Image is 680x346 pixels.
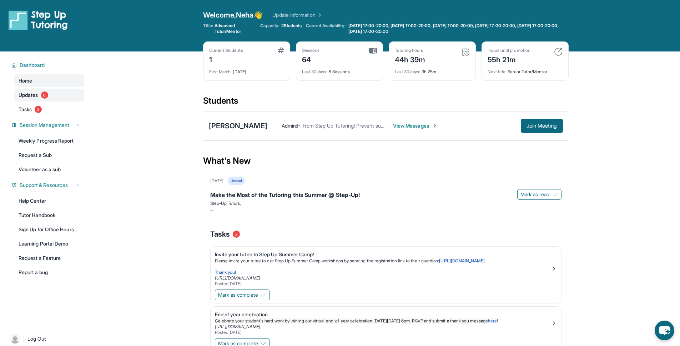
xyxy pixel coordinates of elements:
[210,178,223,184] div: [DATE]
[302,53,320,65] div: 64
[14,266,84,279] a: Report a bug
[210,191,561,201] div: Make the Most of the Tutoring this Summer @ Step-Up!
[347,23,569,34] a: [DATE] 17:00-20:00, [DATE] 17:00-20:00, [DATE] 17:00-20:00, [DATE] 17:00-20:00, [DATE] 17:00-20:0...
[20,122,69,129] span: Session Management
[14,194,84,207] a: Help Center
[210,229,230,239] span: Tasks
[215,258,551,264] p: Please invite your tutee to our Step Up Summer Camp workshops by sending the registration link to...
[461,48,470,56] img: card
[517,189,561,200] button: Mark as read
[439,258,484,263] a: [URL][DOMAIN_NAME]
[14,163,84,176] a: Volunteer as a sub
[520,191,550,198] span: Mark as read
[488,53,530,65] div: 55h 21m
[215,330,551,335] div: Posted [DATE]
[488,65,563,75] div: Senior Tutor/Mentor
[203,95,569,111] div: Students
[395,53,425,65] div: 44h 39m
[215,23,256,34] span: Advanced Tutor/Mentor
[14,252,84,265] a: Request a Feature
[14,223,84,236] a: Sign Up for Office Hours
[215,311,551,318] div: End of year celebration
[278,48,284,53] img: card
[215,270,236,275] span: Thank you!
[395,65,470,75] div: 3h 25m
[14,134,84,147] a: Weekly Progress Report
[282,123,297,129] span: Admin :
[209,121,267,131] div: [PERSON_NAME]
[655,321,674,340] button: chat-button
[369,48,377,54] img: card
[432,123,438,129] img: Chevron-Right
[215,318,488,323] span: Celebrate your student's hard work by joining our virtual end-of-year celebration [DATE][DATE] 6p...
[348,23,567,34] span: [DATE] 17:00-20:00, [DATE] 17:00-20:00, [DATE] 17:00-20:00, [DATE] 17:00-20:00, [DATE] 17:00-20:0...
[215,251,551,258] div: Invite your tutee to Step Up Summer Camp!
[203,10,263,20] span: Welcome, Neha 👋
[215,281,551,287] div: Posted [DATE]
[203,23,213,34] span: Title:
[281,23,302,29] span: 2 Students
[395,48,425,53] div: Tutoring hours
[316,11,323,19] img: Chevron Right
[14,89,84,102] a: Updates6
[211,307,561,337] a: End of year celebrationCelebrate your student's hard work by joining our virtual end-of-year cele...
[35,106,42,113] span: 2
[27,335,46,342] span: Log Out
[527,124,557,128] span: Join Meeting
[209,53,243,65] div: 1
[19,77,32,84] span: Home
[261,292,267,298] img: Mark as complete
[521,119,563,133] button: Join Meeting
[17,61,80,69] button: Dashboard
[14,149,84,162] a: Request a Sub
[395,69,420,74] span: Last 30 days :
[218,291,258,298] span: Mark as complete
[488,48,530,53] div: Hours until promotion
[272,11,322,19] a: Update Information
[302,65,377,75] div: 5 Sessions
[211,247,561,288] a: Invite your tutee to Step Up Summer Camp!Please invite your tutee to our Step Up Summer Camp work...
[393,122,438,129] span: View Messages
[10,334,20,344] img: user-img
[215,275,260,281] a: [URL][DOMAIN_NAME]
[488,318,497,323] a: here
[228,177,245,185] div: Unread
[209,48,243,53] div: Current Students
[209,65,284,75] div: [DATE]
[14,237,84,250] a: Learning Portal Demo
[19,106,32,113] span: Tasks
[209,69,232,74] span: First Match :
[553,192,558,197] img: Mark as read
[302,69,328,74] span: Last 30 days :
[215,290,270,300] button: Mark as complete
[554,48,563,56] img: card
[215,318,551,324] p: !
[20,61,45,69] span: Dashboard
[19,92,38,99] span: Updates
[210,201,561,206] p: Step-Up Tutors,
[203,145,569,177] div: What's New
[41,92,48,99] span: 6
[17,122,80,129] button: Session Management
[488,69,507,74] span: Next title :
[20,182,68,189] span: Support & Resources
[23,335,25,343] span: |
[14,74,84,87] a: Home
[9,10,68,30] img: logo
[306,23,345,34] span: Current Availability:
[14,103,84,116] a: Tasks2
[260,23,280,29] span: Capacity:
[14,209,84,222] a: Tutor Handbook
[17,182,80,189] button: Support & Resources
[215,324,260,329] a: [URL][DOMAIN_NAME]
[233,231,240,238] span: 2
[302,48,320,53] div: Sessions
